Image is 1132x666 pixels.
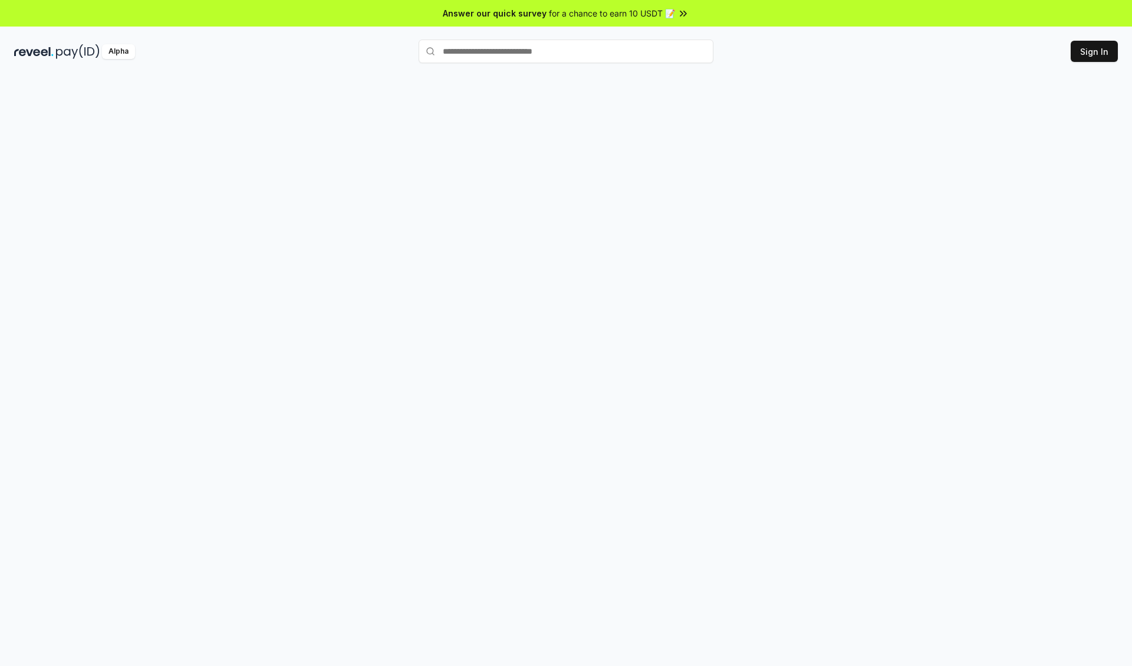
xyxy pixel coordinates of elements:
button: Sign In [1071,41,1118,62]
span: for a chance to earn 10 USDT 📝 [549,7,675,19]
div: Alpha [102,44,135,59]
img: pay_id [56,44,100,59]
span: Answer our quick survey [443,7,547,19]
img: reveel_dark [14,44,54,59]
